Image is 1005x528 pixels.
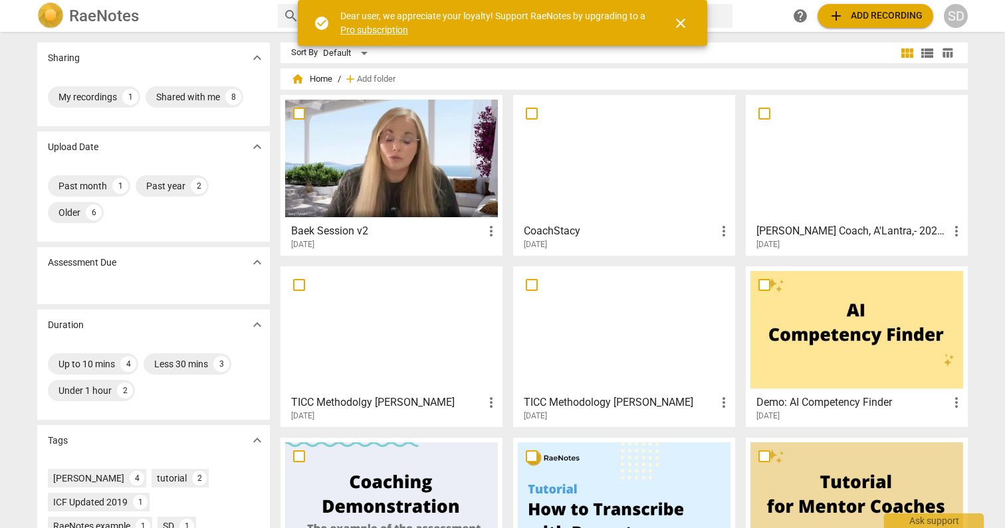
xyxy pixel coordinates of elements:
span: [DATE] [291,239,314,250]
a: Demo: AI Competency Finder[DATE] [750,271,963,421]
span: Add folder [357,74,395,84]
div: Past year [146,179,185,193]
span: more_vert [949,395,964,410]
div: Less 30 mins [154,357,208,371]
span: more_vert [716,223,732,239]
button: Close [665,7,697,39]
span: add [828,8,844,24]
span: Add recording [828,8,923,24]
p: Upload Date [48,140,98,154]
a: LogoRaeNotes [37,3,267,29]
span: [DATE] [756,239,780,250]
span: expand_more [249,317,265,333]
h3: TICC Methodology Rebecca [524,395,716,410]
span: view_list [919,45,935,61]
span: view_module [899,45,915,61]
button: Table view [937,43,957,63]
a: CoachStacy[DATE] [518,100,730,250]
span: [DATE] [524,410,547,422]
span: expand_more [249,254,265,270]
span: more_vert [949,223,964,239]
div: ICF Updated 2019 [53,495,128,509]
span: help [792,8,808,24]
span: more_vert [716,395,732,410]
a: Help [788,4,812,28]
span: more_vert [483,395,499,410]
span: expand_more [249,139,265,155]
span: Home [291,72,332,86]
span: close [673,15,689,31]
p: Assessment Due [48,256,116,270]
span: add [344,72,357,86]
button: Show more [247,315,267,335]
h3: CoachStacy [524,223,716,239]
span: search [283,8,299,24]
div: Sort By [291,48,318,58]
p: Sharing [48,51,80,65]
h3: Triad Stacy Coach, A'Lantra,- 2025_03_01 12_56 CST - Recording 2 [756,223,949,239]
button: Show more [247,48,267,68]
div: 4 [130,471,144,485]
div: Under 1 hour [58,384,112,397]
span: expand_more [249,50,265,66]
div: 8 [225,89,241,105]
div: 2 [192,471,207,485]
span: [DATE] [756,410,780,422]
div: 6 [86,205,102,220]
h2: RaeNotes [69,7,139,25]
div: 2 [191,178,207,194]
span: more_vert [483,223,499,239]
span: [DATE] [291,410,314,422]
div: 3 [213,356,229,372]
div: Up to 10 mins [58,357,115,371]
div: Older [58,206,80,219]
div: My recordings [58,90,117,104]
button: Show more [247,430,267,450]
span: home [291,72,304,86]
div: tutorial [157,472,187,485]
div: 1 [133,495,148,509]
img: Logo [37,3,64,29]
button: Show more [247,252,267,272]
div: Ask support [884,513,984,528]
a: Baek Session v2[DATE] [285,100,498,250]
button: Show more [247,137,267,157]
span: / [338,74,341,84]
div: [PERSON_NAME] [53,472,124,485]
a: TICC Methodolgy [PERSON_NAME][DATE] [285,271,498,421]
div: Default [323,43,372,64]
div: Shared with me [156,90,220,104]
span: table_chart [941,46,954,59]
p: Duration [48,318,84,332]
span: expand_more [249,432,265,448]
button: List view [917,43,937,63]
button: Tile view [897,43,917,63]
a: [PERSON_NAME] Coach, A'Lantra,- 2025_03_01 12_56 CST - Recording 2[DATE] [750,100,963,250]
div: 1 [112,178,128,194]
button: Upload [818,4,933,28]
h3: Baek Session v2 [291,223,483,239]
h3: Demo: AI Competency Finder [756,395,949,410]
p: Tags [48,434,68,448]
div: 4 [120,356,136,372]
span: check_circle [314,15,330,31]
div: 1 [122,89,138,105]
a: Pro subscription [340,25,408,35]
span: [DATE] [524,239,547,250]
h3: TICC Methodolgy Nadine [291,395,483,410]
a: TICC Methodology [PERSON_NAME][DATE] [518,271,730,421]
div: Dear user, we appreciate your loyalty! Support RaeNotes by upgrading to a [340,9,649,37]
div: Past month [58,179,107,193]
div: 2 [117,383,133,398]
button: SD [944,4,968,28]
